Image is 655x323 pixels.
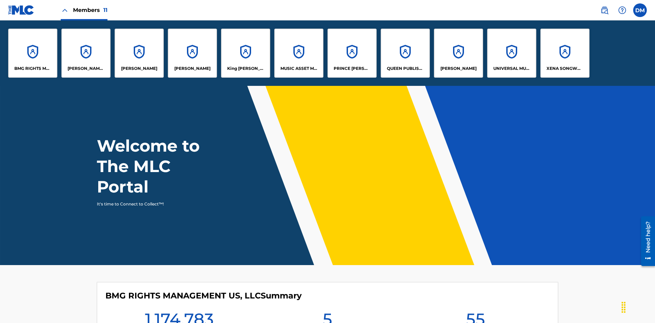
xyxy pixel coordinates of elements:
p: XENA SONGWRITER [547,65,584,72]
div: Drag [618,297,629,318]
span: 11 [103,7,107,13]
img: search [600,6,609,14]
p: BMG RIGHTS MANAGEMENT US, LLC [14,65,52,72]
img: MLC Logo [8,5,34,15]
h1: Welcome to The MLC Portal [97,136,224,197]
p: It's time to Connect to Collect™! [97,201,215,207]
p: MUSIC ASSET MANAGEMENT (MAM) [280,65,318,72]
a: Public Search [598,3,611,17]
a: Accounts[PERSON_NAME] [434,29,483,78]
img: help [618,6,626,14]
span: Members [73,6,107,14]
a: Accounts[PERSON_NAME] SONGWRITER [61,29,111,78]
iframe: Resource Center [636,214,655,270]
p: CLEO SONGWRITER [68,65,105,72]
a: AccountsPRINCE [PERSON_NAME] [327,29,377,78]
div: Help [615,3,629,17]
a: AccountsUNIVERSAL MUSIC PUB GROUP [487,29,536,78]
p: UNIVERSAL MUSIC PUB GROUP [493,65,530,72]
p: ELVIS COSTELLO [121,65,157,72]
p: King McTesterson [227,65,264,72]
p: PRINCE MCTESTERSON [334,65,371,72]
h4: BMG RIGHTS MANAGEMENT US, LLC [105,291,302,301]
a: Accounts[PERSON_NAME] [168,29,217,78]
p: RONALD MCTESTERSON [440,65,477,72]
img: Close [61,6,69,14]
a: AccountsKing [PERSON_NAME] [221,29,270,78]
iframe: Chat Widget [621,290,655,323]
div: User Menu [633,3,647,17]
a: AccountsQUEEN PUBLISHA [381,29,430,78]
a: AccountsBMG RIGHTS MANAGEMENT US, LLC [8,29,57,78]
a: Accounts[PERSON_NAME] [115,29,164,78]
a: AccountsXENA SONGWRITER [540,29,589,78]
a: AccountsMUSIC ASSET MANAGEMENT (MAM) [274,29,323,78]
p: QUEEN PUBLISHA [387,65,424,72]
p: EYAMA MCSINGER [174,65,210,72]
